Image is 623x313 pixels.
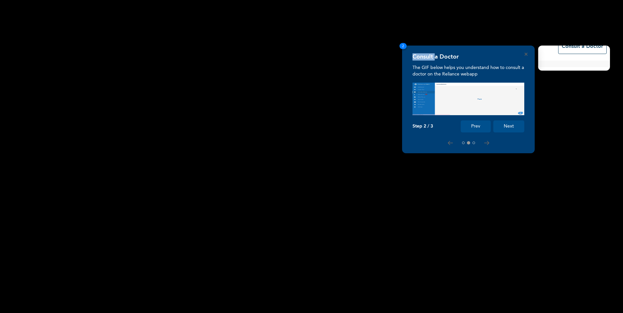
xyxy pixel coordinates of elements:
[413,124,433,129] p: Step 2 / 3
[461,120,491,132] button: Prev
[413,83,524,115] img: consult_tour.f0374f2500000a21e88d.gif
[493,120,524,132] button: Next
[413,53,459,61] h4: Consult a Doctor
[525,53,528,56] button: Close
[558,39,607,54] button: Consult a Doctor
[399,43,407,49] span: 2
[413,64,524,77] p: The GIF below helps you understand how to consult a doctor on the Reliance webapp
